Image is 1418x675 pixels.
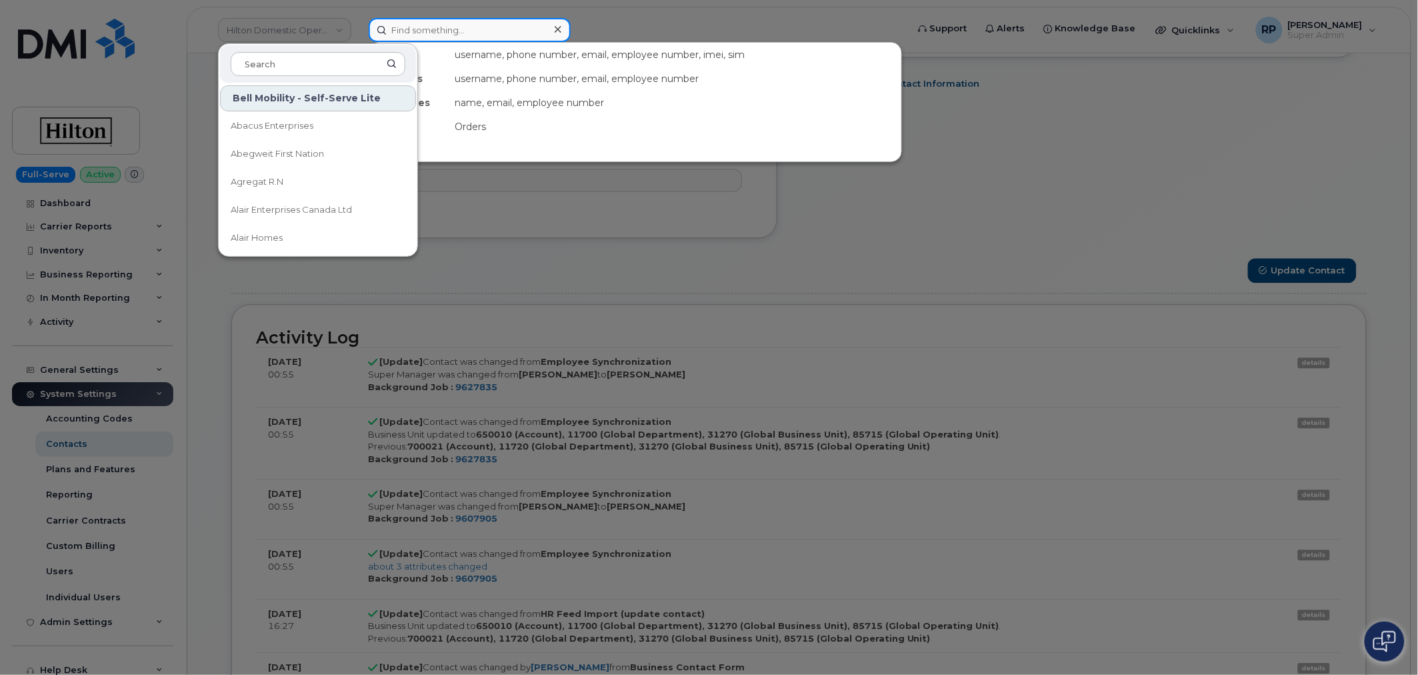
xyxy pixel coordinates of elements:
[449,43,901,67] div: username, phone number, email, employee number, imei, sim
[220,225,416,251] a: Alair Homes
[449,67,901,91] div: username, phone number, email, employee number
[369,18,571,42] input: Find something...
[220,169,416,195] a: Agregat R.N
[231,52,405,76] input: Search
[231,203,352,217] span: Alair Enterprises Canada Ltd
[1373,631,1396,652] img: Open chat
[449,91,901,115] div: name, email, employee number
[231,231,283,245] span: Alair Homes
[220,85,416,111] div: Bell Mobility - Self-Serve Lite
[231,175,283,189] span: Agregat R.N
[449,115,901,139] div: Orders
[220,141,416,167] a: Abegweit First Nation
[231,119,313,133] span: Abacus Enterprises
[220,197,416,223] a: Alair Enterprises Canada Ltd
[220,113,416,139] a: Abacus Enterprises
[231,147,324,161] span: Abegweit First Nation
[369,43,449,67] div: Devices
